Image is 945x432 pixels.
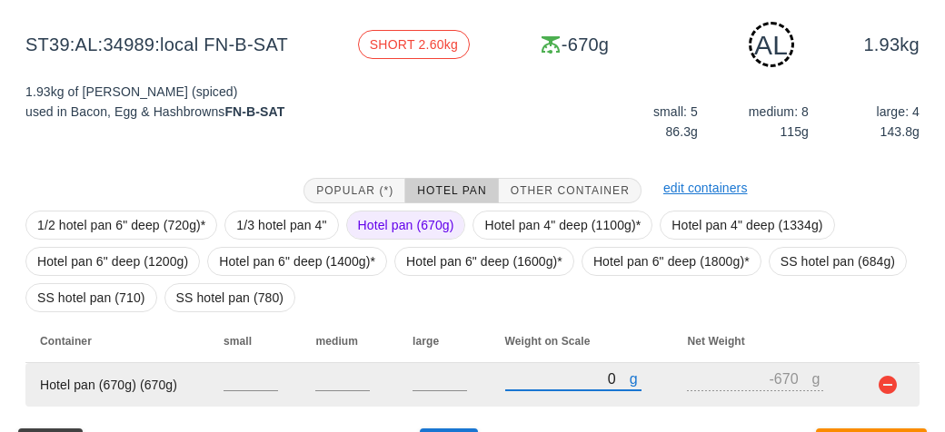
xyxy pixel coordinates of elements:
span: SS hotel pan (710) [37,284,145,311]
span: Hotel pan 6" deep (1400g)* [219,248,375,275]
th: small: Not sorted. Activate to sort ascending. [209,319,302,363]
span: SHORT 2.60kg [370,31,458,58]
span: medium [315,335,358,348]
button: Hotel Pan [405,178,498,203]
span: Hotel Pan [416,184,486,197]
span: Hotel pan 6" deep (1800g)* [593,248,750,275]
button: Popular (*) [303,178,405,203]
span: SS hotel pan (780) [176,284,284,311]
span: Popular (*) [315,184,393,197]
div: large: 4 143.8g [812,98,923,145]
strong: FN-B-SAT [224,104,284,119]
th: Weight on Scale: Not sorted. Activate to sort ascending. [491,319,673,363]
div: ST39:AL:34989:local FN-B-SAT -670g 1.93kg [11,7,934,82]
th: Container: Not sorted. Activate to sort ascending. [25,319,209,363]
span: 1/2 hotel pan 6" deep (720g)* [37,211,205,239]
span: SS hotel pan (684g) [781,248,895,275]
th: Not sorted. Activate to sort ascending. [855,319,920,363]
span: Hotel pan 4" deep (1334g) [671,211,822,239]
td: Hotel pan (670g) (670g) [25,363,209,407]
div: g [630,367,642,390]
span: Container [40,335,92,348]
button: Other Container [499,178,642,203]
span: small [224,335,252,348]
span: Weight on Scale [505,335,591,348]
div: 1.93kg of [PERSON_NAME] (spiced) used in Bacon, Egg & Hashbrowns [15,71,472,160]
span: Other Container [510,184,630,197]
a: edit containers [663,181,748,195]
th: large: Not sorted. Activate to sort ascending. [398,319,491,363]
span: Hotel pan (670g) [358,211,454,239]
div: small: 5 86.3g [591,98,701,145]
span: large [413,335,439,348]
div: medium: 8 115g [701,98,812,145]
span: Hotel pan 6" deep (1600g)* [406,248,562,275]
span: Hotel pan 4" deep (1100g)* [484,211,641,239]
th: medium: Not sorted. Activate to sort ascending. [301,319,398,363]
span: Hotel pan 6" deep (1200g) [37,248,188,275]
span: 1/3 hotel pan 4" [236,211,326,239]
div: g [812,367,824,390]
span: Net Weight [687,335,744,348]
th: Net Weight: Not sorted. Activate to sort ascending. [672,319,855,363]
div: AL [749,22,794,67]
